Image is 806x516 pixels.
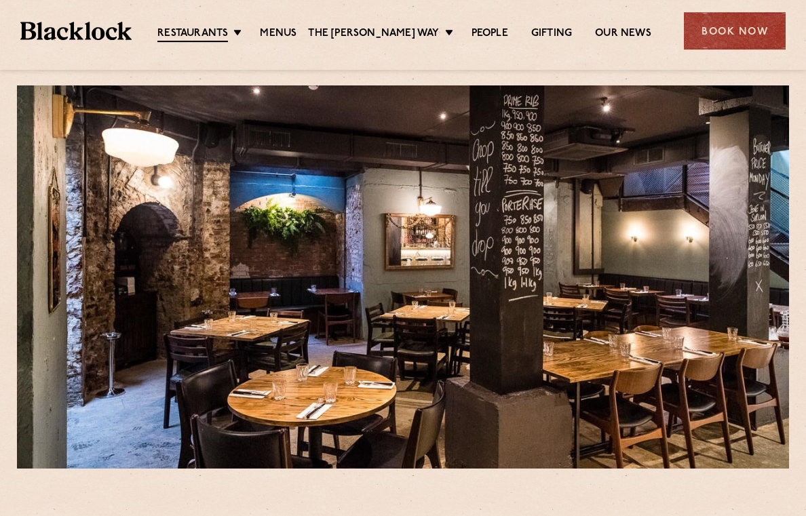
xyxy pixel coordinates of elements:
img: BL_Textured_Logo-footer-cropped.svg [20,22,132,41]
a: Menus [260,28,296,41]
a: The [PERSON_NAME] Way [308,28,439,41]
a: Restaurants [157,28,228,43]
div: Book Now [684,13,786,50]
a: Gifting [531,28,572,41]
a: Our News [595,28,651,41]
a: People [472,28,508,41]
